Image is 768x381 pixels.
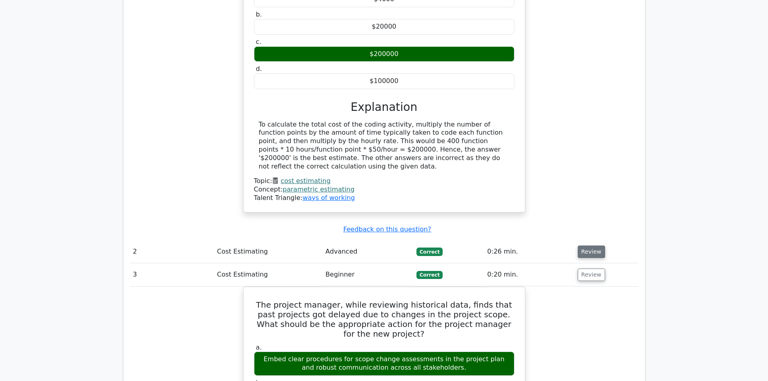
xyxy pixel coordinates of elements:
td: Cost Estimating [214,263,322,286]
td: 0:26 min. [484,240,574,263]
span: b. [256,10,262,18]
div: Concept: [254,185,514,194]
span: Correct [416,248,443,256]
td: Advanced [322,240,413,263]
button: Review [578,246,605,258]
h5: The project manager, while reviewing historical data, finds that past projects got delayed due to... [253,300,515,339]
div: To calculate the total cost of the coding activity, multiply the number of function points by the... [259,121,510,171]
td: 3 [130,263,214,286]
a: ways of working [302,194,355,202]
div: $200000 [254,46,514,62]
span: a. [256,344,262,351]
td: Beginner [322,263,413,286]
div: Topic: [254,177,514,185]
a: Feedback on this question? [343,225,431,233]
span: c. [256,38,262,46]
span: Correct [416,271,443,279]
a: parametric estimating [283,185,354,193]
div: Talent Triangle: [254,177,514,202]
span: d. [256,65,262,73]
td: 0:20 min. [484,263,574,286]
div: $100000 [254,73,514,89]
button: Review [578,269,605,281]
td: Cost Estimating [214,240,322,263]
td: 2 [130,240,214,263]
div: Embed clear procedures for scope change assessments in the project plan and robust communication ... [254,352,514,376]
div: $20000 [254,19,514,35]
a: cost estimating [281,177,331,185]
h3: Explanation [259,100,510,114]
